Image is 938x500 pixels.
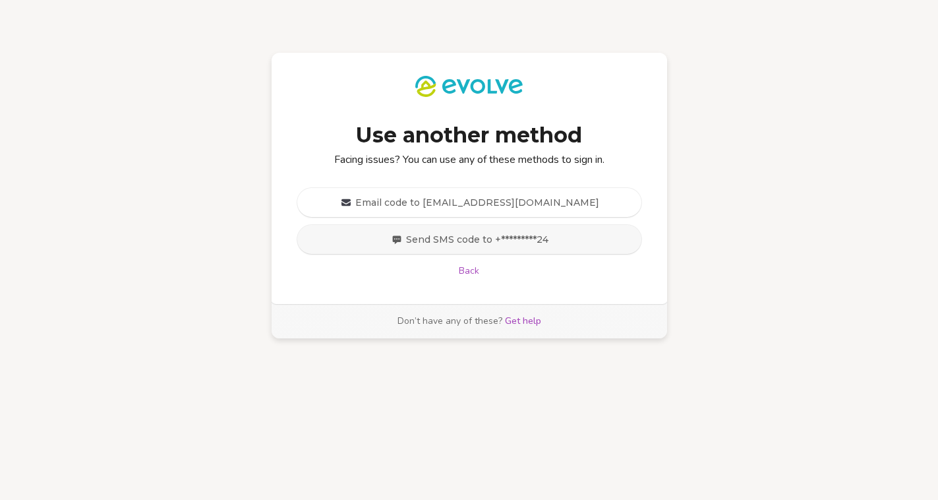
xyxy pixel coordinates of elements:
[397,315,502,328] span: Don’t have any of these?
[297,188,641,217] button: Email code to [EMAIL_ADDRESS][DOMAIN_NAME]
[297,152,641,167] p: Facing issues? You can use any of these methods to sign in.
[505,315,541,328] a: Get help
[355,196,599,209] span: Email code to [EMAIL_ADDRESS][DOMAIN_NAME]
[459,265,479,278] a: Back
[415,76,523,97] img: Evolve
[297,121,641,150] h1: Use another method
